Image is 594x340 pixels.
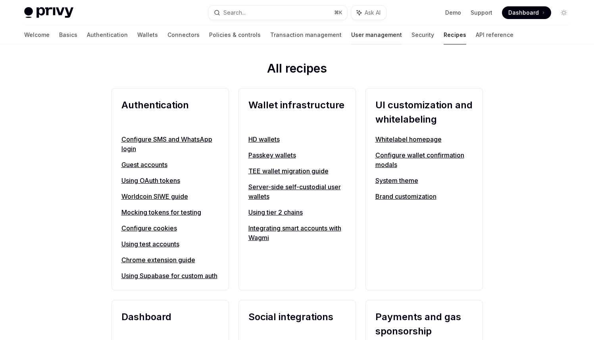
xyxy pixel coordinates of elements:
[502,6,551,19] a: Dashboard
[111,61,483,79] h2: All recipes
[121,271,219,280] a: Using Supabase for custom auth
[223,8,246,17] div: Search...
[248,310,346,338] h2: Social integrations
[334,10,342,16] span: ⌘ K
[248,207,346,217] a: Using tier 2 chains
[365,9,381,17] span: Ask AI
[351,6,386,20] button: Ask AI
[476,25,513,44] a: API reference
[121,255,219,265] a: Chrome extension guide
[508,9,539,17] span: Dashboard
[411,25,434,44] a: Security
[375,310,473,338] h2: Payments and gas sponsorship
[121,310,219,338] h2: Dashboard
[248,166,346,176] a: TEE wallet migration guide
[248,150,346,160] a: Passkey wallets
[375,150,473,169] a: Configure wallet confirmation modals
[121,192,219,201] a: Worldcoin SIWE guide
[167,25,200,44] a: Connectors
[375,192,473,201] a: Brand customization
[351,25,402,44] a: User management
[248,98,346,127] h2: Wallet infrastructure
[248,223,346,242] a: Integrating smart accounts with Wagmi
[471,9,492,17] a: Support
[59,25,77,44] a: Basics
[270,25,342,44] a: Transaction management
[121,160,219,169] a: Guest accounts
[137,25,158,44] a: Wallets
[121,176,219,185] a: Using OAuth tokens
[557,6,570,19] button: Toggle dark mode
[248,134,346,144] a: HD wallets
[121,134,219,154] a: Configure SMS and WhatsApp login
[375,134,473,144] a: Whitelabel homepage
[209,25,261,44] a: Policies & controls
[87,25,128,44] a: Authentication
[208,6,347,20] button: Search...⌘K
[121,239,219,249] a: Using test accounts
[375,98,473,127] h2: UI customization and whitelabeling
[121,207,219,217] a: Mocking tokens for testing
[248,182,346,201] a: Server-side self-custodial user wallets
[24,25,50,44] a: Welcome
[24,7,73,18] img: light logo
[121,98,219,127] h2: Authentication
[444,25,466,44] a: Recipes
[121,223,219,233] a: Configure cookies
[375,176,473,185] a: System theme
[445,9,461,17] a: Demo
